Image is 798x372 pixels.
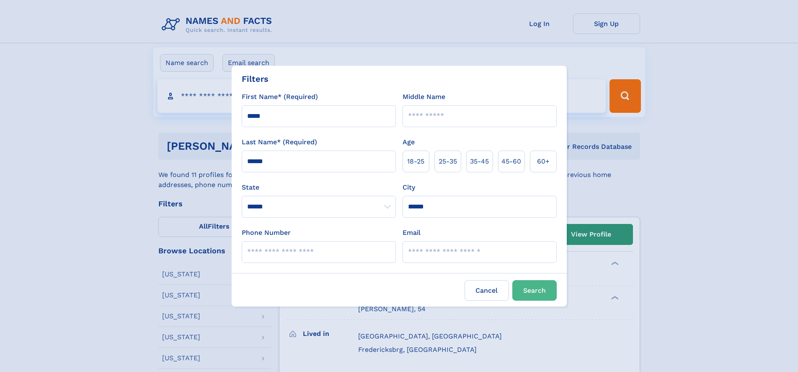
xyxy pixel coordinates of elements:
label: Email [403,228,421,238]
span: 25‑35 [439,156,457,166]
span: 60+ [537,156,550,166]
button: Search [512,280,557,301]
label: Cancel [465,280,509,301]
label: First Name* (Required) [242,92,318,102]
label: Last Name* (Required) [242,137,317,147]
label: City [403,182,415,193]
label: State [242,182,396,193]
span: 35‑45 [470,156,489,166]
span: 18‑25 [407,156,424,166]
label: Middle Name [403,92,445,102]
span: 45‑60 [501,156,521,166]
label: Age [403,137,415,147]
label: Phone Number [242,228,291,238]
div: Filters [242,73,269,85]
